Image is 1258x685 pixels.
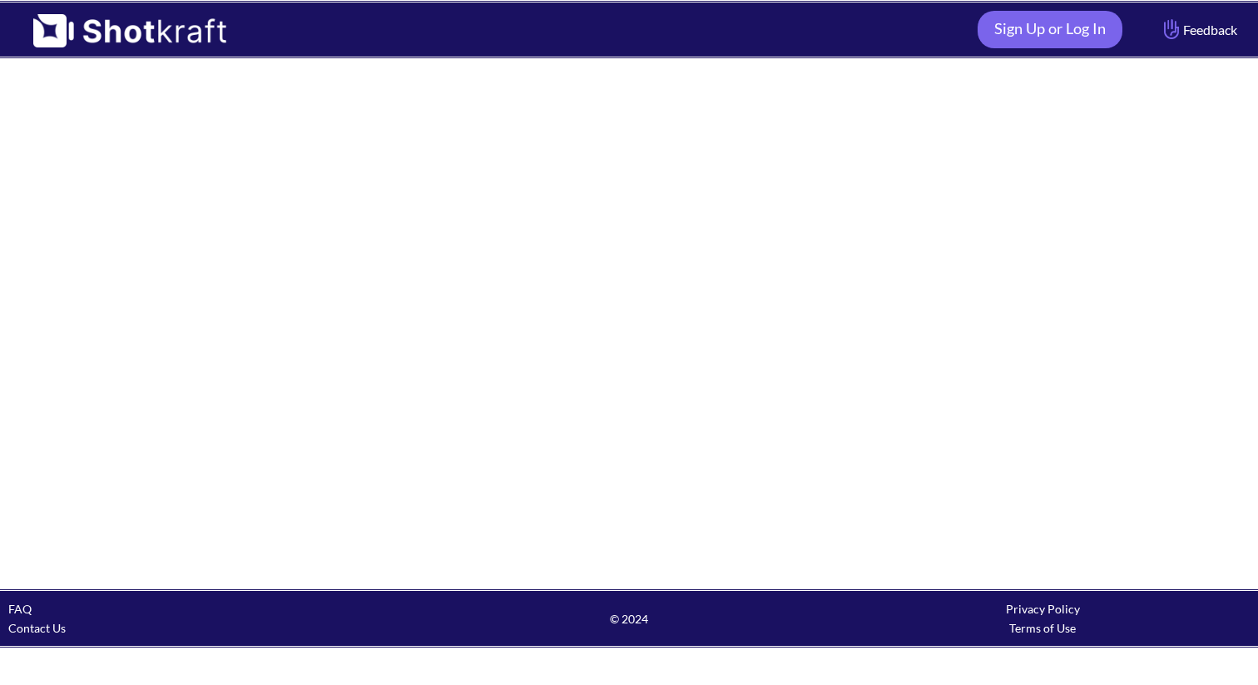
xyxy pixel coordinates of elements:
[978,11,1122,48] a: Sign Up or Log In
[8,621,66,635] a: Contact Us
[836,618,1250,638] div: Terms of Use
[422,609,835,628] span: © 2024
[1160,15,1183,43] img: Hand Icon
[1160,20,1237,39] span: Feedback
[836,599,1250,618] div: Privacy Policy
[8,602,32,616] a: FAQ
